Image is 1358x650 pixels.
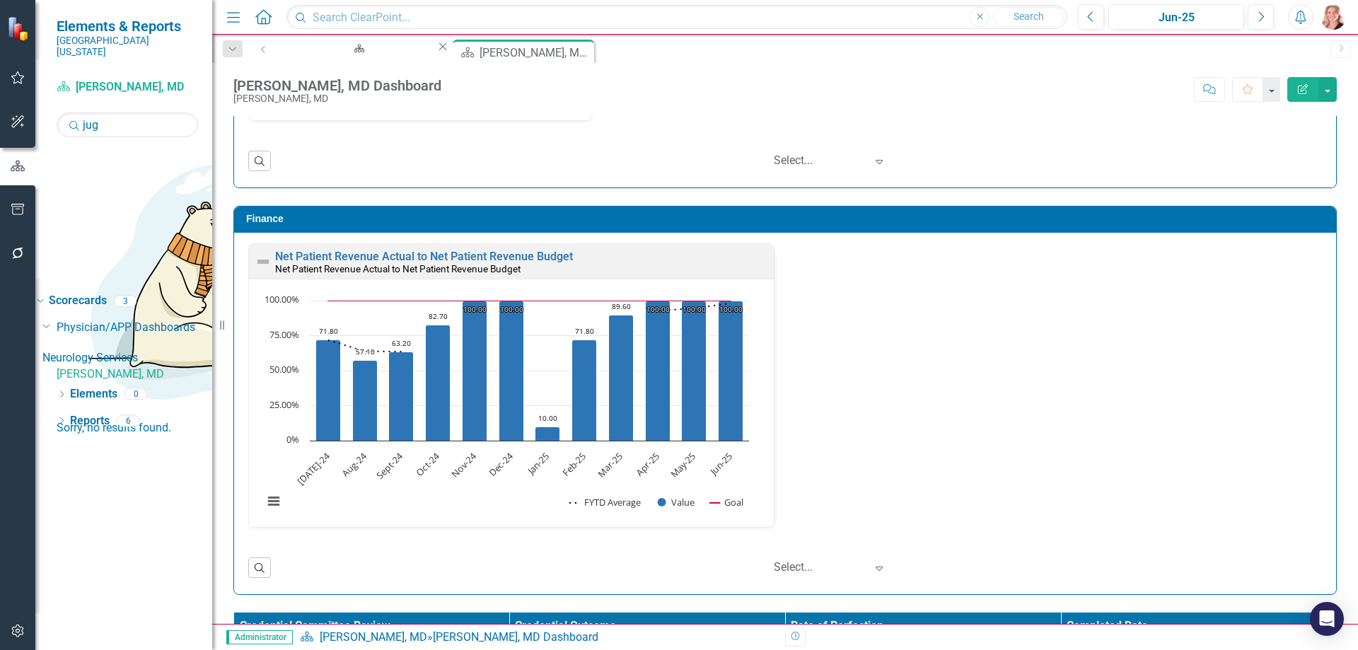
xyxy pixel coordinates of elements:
input: Search ClearPoint... [286,5,1067,30]
text: 75.00% [269,328,299,341]
text: 100.00 [719,304,743,314]
path: Jan-25, 10. Value. [535,426,560,441]
text: 57.10 [356,347,375,356]
a: Neurology Services [42,350,212,366]
path: May-25, 100. Value. [682,301,707,441]
div: [PERSON_NAME], MD Dashboard [291,53,423,71]
div: Double-Click to Edit [248,243,774,528]
text: 71.80 [575,326,594,336]
div: Open Intercom Messenger [1310,602,1344,636]
text: Jun-25 [706,450,734,478]
small: Net Patient Revenue Actual to Net Patient Revenue Budget [275,263,521,274]
text: 25.00% [269,398,299,411]
path: Feb-25, 71.8. Value. [572,339,597,441]
path: Jun-25, 100. Value. [719,301,743,441]
a: Scorecards [49,293,107,309]
button: View chart menu, Chart [264,492,284,511]
div: » [300,629,774,646]
text: Dec-24 [486,449,516,479]
img: ClearPoint Strategy [7,16,32,41]
button: Show Value [658,496,695,509]
text: May-25 [668,450,698,480]
img: No results found [57,137,481,420]
g: Value, series 2 of 3. Bar series with 12 bars. [316,301,743,441]
a: [PERSON_NAME], MD [320,630,427,644]
text: 100.00 [683,304,706,314]
path: Jul-24, 71.8. Value. [316,339,341,441]
button: Show Goal [710,496,743,509]
text: 0% [286,433,299,446]
text: 100.00 [500,304,523,314]
div: Chart. Highcharts interactive chart. [256,294,767,523]
text: 82.70 [429,311,448,321]
text: 71.80 [319,326,338,336]
text: Jan-25 [523,450,552,478]
img: Not Defined [255,253,272,270]
span: Elements & Reports [57,18,198,35]
text: 50.00% [269,363,299,376]
path: Apr-25, 100. Value. [646,301,671,441]
g: Goal, series 3 of 3. Line with 12 data points. [325,298,734,303]
path: Mar-25, 89.6. Value. [609,315,634,441]
text: Sept-24 [373,449,405,481]
text: Nov-24 [448,449,479,480]
div: 6 [117,414,139,426]
a: [PERSON_NAME], MD Dashboard [278,40,436,57]
div: 3 [114,295,137,307]
text: 10.00 [538,413,557,423]
img: Tiffany LaCoste [1321,4,1346,30]
path: Sept-24, 63.2. Value. [389,352,414,441]
path: Dec-24, 100. Value. [499,301,524,441]
text: Apr-25 [633,450,661,478]
a: Reports [70,413,110,429]
text: 100.00% [265,293,299,306]
small: [GEOGRAPHIC_DATA][US_STATE] [57,35,198,58]
text: 63.20 [392,338,411,348]
span: Search [1014,11,1044,22]
text: 100.00 [463,304,487,314]
h3: Finance [246,214,1329,224]
a: [PERSON_NAME], MD [57,79,198,95]
div: 0 [124,388,147,400]
text: 89.60 [612,301,631,311]
a: [PERSON_NAME], MD [57,366,212,383]
button: Show FYTD Average [569,496,642,509]
path: Aug-24, 57.1. Value. [353,360,378,441]
div: [PERSON_NAME], MD Dashboard [480,44,591,62]
svg: Interactive chart [256,294,756,523]
input: Search Below... [57,112,198,137]
path: Nov-24, 100. Value. [463,301,487,441]
text: Mar-25 [595,450,625,480]
span: Administrator [226,630,293,644]
div: [PERSON_NAME], MD [233,93,441,104]
a: Net Patient Revenue Actual to Net Patient Revenue Budget [275,250,573,263]
a: Physician/APP Dashboards [57,320,212,336]
div: Jun-25 [1113,9,1239,26]
path: Oct-24, 82.7. Value. [426,325,451,441]
text: Aug-24 [339,449,369,479]
div: [PERSON_NAME], MD Dashboard [433,630,598,644]
text: 100.00 [646,304,670,314]
text: Oct-24 [413,449,442,478]
div: [PERSON_NAME], MD Dashboard [233,78,441,93]
text: [DATE]-24 [294,449,332,487]
text: Feb-25 [559,450,588,479]
button: Jun-25 [1108,4,1244,30]
button: Search [993,7,1064,27]
a: Elements [70,386,117,402]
